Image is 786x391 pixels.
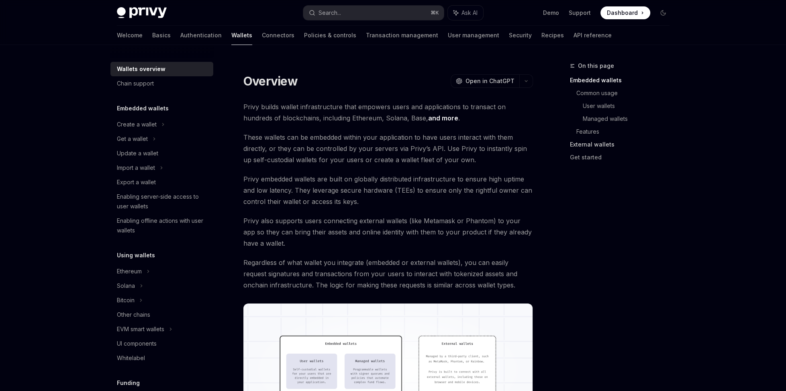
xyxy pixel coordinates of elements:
[570,151,676,164] a: Get started
[117,120,157,129] div: Create a wallet
[110,189,213,214] a: Enabling server-side access to user wallets
[117,295,135,305] div: Bitcoin
[262,26,294,45] a: Connectors
[428,114,458,122] a: and more
[117,149,158,158] div: Update a wallet
[117,310,150,320] div: Other chains
[541,26,564,45] a: Recipes
[607,9,638,17] span: Dashboard
[117,79,154,88] div: Chain support
[318,8,341,18] div: Search...
[117,64,165,74] div: Wallets overview
[303,6,444,20] button: Search...⌘K
[117,104,169,113] h5: Embedded wallets
[509,26,532,45] a: Security
[578,61,614,71] span: On this page
[110,308,213,322] a: Other chains
[243,215,533,249] span: Privy also supports users connecting external wallets (like Metamask or Phantom) to your app so t...
[576,87,676,100] a: Common usage
[117,324,164,334] div: EVM smart wallets
[243,173,533,207] span: Privy embedded wallets are built on globally distributed infrastructure to ensure high uptime and...
[110,175,213,189] a: Export a wallet
[569,9,591,17] a: Support
[117,7,167,18] img: dark logo
[110,336,213,351] a: UI components
[576,125,676,138] a: Features
[110,214,213,238] a: Enabling offline actions with user wallets
[117,339,157,348] div: UI components
[110,76,213,91] a: Chain support
[543,9,559,17] a: Demo
[117,134,148,144] div: Get a wallet
[448,26,499,45] a: User management
[117,177,156,187] div: Export a wallet
[366,26,438,45] a: Transaction management
[243,257,533,291] span: Regardless of what wallet you integrate (embedded or external wallets), you can easily request si...
[431,10,439,16] span: ⌘ K
[117,353,145,363] div: Whitelabel
[243,74,298,88] h1: Overview
[583,100,676,112] a: User wallets
[583,112,676,125] a: Managed wallets
[117,163,155,173] div: Import a wallet
[117,267,142,276] div: Ethereum
[465,77,514,85] span: Open in ChatGPT
[117,378,140,388] h5: Funding
[110,62,213,76] a: Wallets overview
[117,192,208,211] div: Enabling server-side access to user wallets
[117,250,155,260] h5: Using wallets
[600,6,650,19] a: Dashboard
[110,351,213,365] a: Whitelabel
[574,26,612,45] a: API reference
[304,26,356,45] a: Policies & controls
[117,216,208,235] div: Enabling offline actions with user wallets
[180,26,222,45] a: Authentication
[570,138,676,151] a: External wallets
[117,281,135,291] div: Solana
[152,26,171,45] a: Basics
[657,6,670,19] button: Toggle dark mode
[243,132,533,165] span: These wallets can be embedded within your application to have users interact with them directly, ...
[243,101,533,124] span: Privy builds wallet infrastructure that empowers users and applications to transact on hundreds o...
[461,9,478,17] span: Ask AI
[231,26,252,45] a: Wallets
[110,146,213,161] a: Update a wallet
[570,74,676,87] a: Embedded wallets
[451,74,519,88] button: Open in ChatGPT
[448,6,483,20] button: Ask AI
[117,26,143,45] a: Welcome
